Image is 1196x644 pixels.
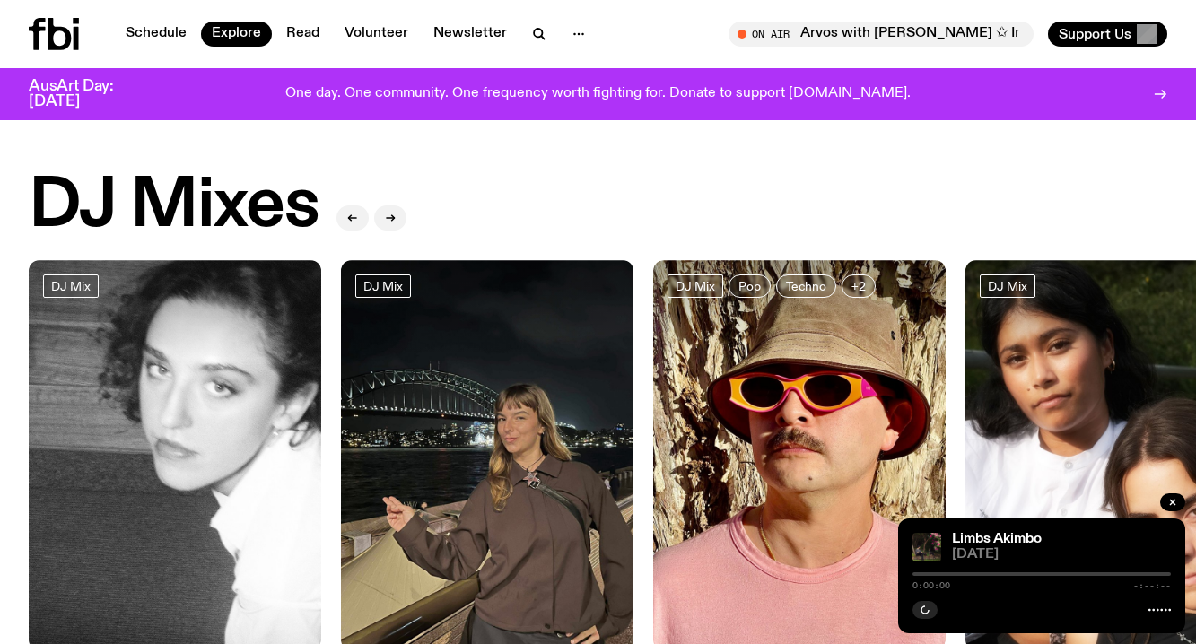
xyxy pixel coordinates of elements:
[952,548,1171,561] span: [DATE]
[912,533,941,561] img: Jackson sits at an outdoor table, legs crossed and gazing at a black and brown dog also sitting a...
[776,274,836,298] a: Techno
[355,274,411,298] a: DJ Mix
[988,279,1027,292] span: DJ Mix
[851,279,866,292] span: +2
[363,279,403,292] span: DJ Mix
[980,274,1035,298] a: DJ Mix
[952,532,1042,546] a: Limbs Akimbo
[668,274,723,298] a: DJ Mix
[115,22,197,47] a: Schedule
[43,274,99,298] a: DJ Mix
[1133,581,1171,590] span: -:--:--
[423,22,518,47] a: Newsletter
[786,279,826,292] span: Techno
[738,279,761,292] span: Pop
[729,22,1034,47] button: On AirArvos with [PERSON_NAME] ✩ Interview: [PERSON_NAME]
[275,22,330,47] a: Read
[676,279,715,292] span: DJ Mix
[1059,26,1131,42] span: Support Us
[334,22,419,47] a: Volunteer
[201,22,272,47] a: Explore
[29,79,144,109] h3: AusArt Day: [DATE]
[29,172,319,240] h2: DJ Mixes
[729,274,771,298] a: Pop
[842,274,876,298] button: +2
[912,581,950,590] span: 0:00:00
[51,279,91,292] span: DJ Mix
[1048,22,1167,47] button: Support Us
[285,86,911,102] p: One day. One community. One frequency worth fighting for. Donate to support [DOMAIN_NAME].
